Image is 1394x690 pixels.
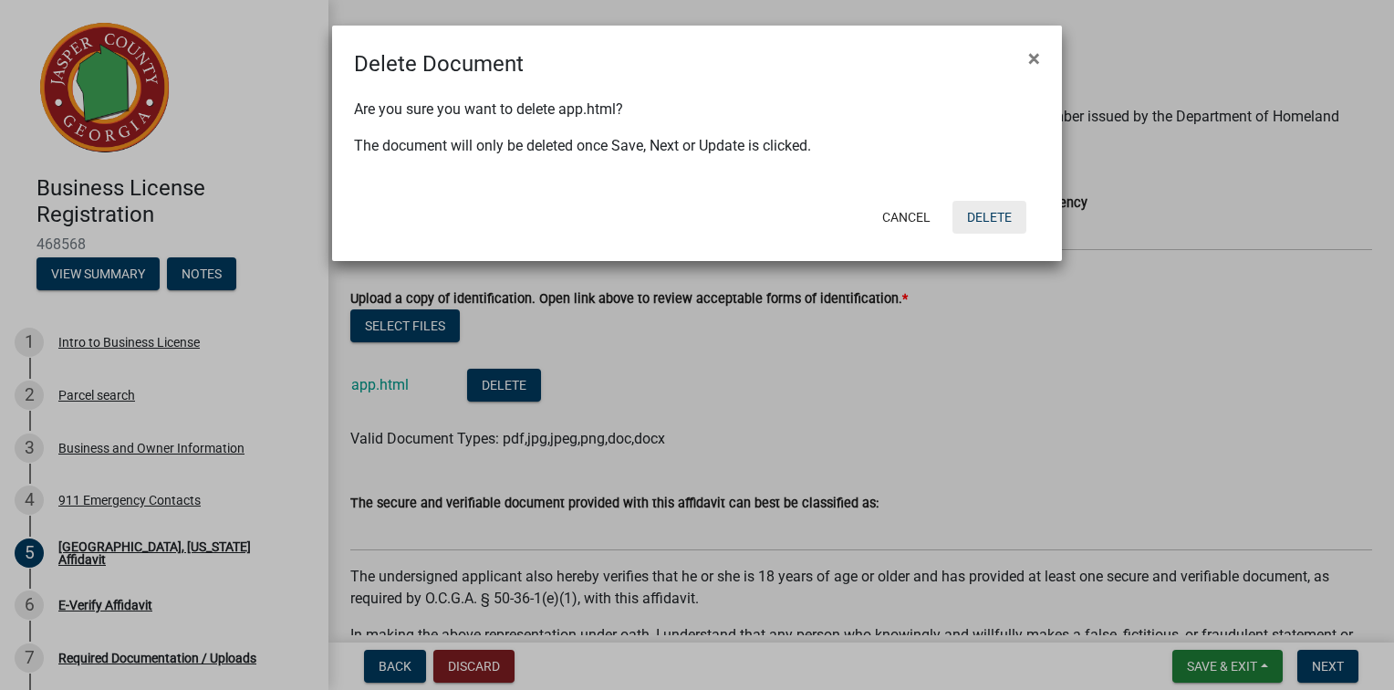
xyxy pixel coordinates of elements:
[1028,46,1040,71] span: ×
[354,99,1040,120] p: Are you sure you want to delete app.html?
[952,201,1026,234] button: Delete
[354,135,1040,157] p: The document will only be deleted once Save, Next or Update is clicked.
[1014,33,1055,84] button: Close
[354,47,524,80] h4: Delete Document
[868,201,945,234] button: Cancel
